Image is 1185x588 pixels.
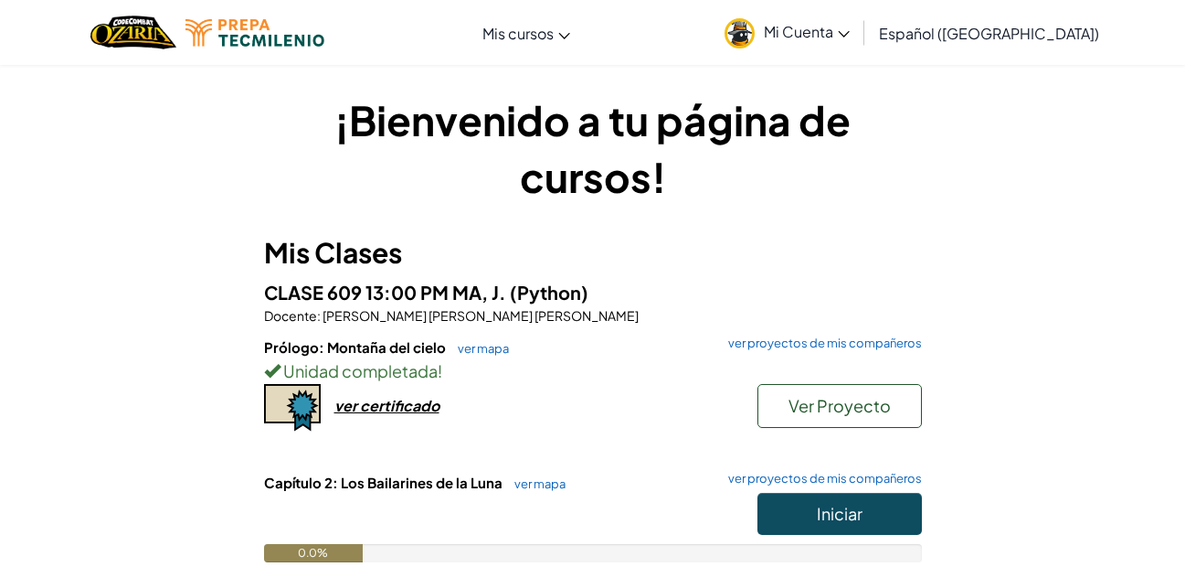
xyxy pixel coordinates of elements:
a: ver certificado [264,396,439,415]
a: ver mapa [449,341,509,356]
button: Ver Proyecto [757,384,922,428]
a: Ozaria by CodeCombat logo [90,14,175,51]
h3: Mis Clases [264,232,922,273]
a: Mi Cuenta [715,4,859,61]
img: Tecmilenio logo [185,19,324,47]
a: ver proyectos de mis compañeros [719,473,922,485]
div: 0.0% [264,544,363,562]
span: Iniciar [817,503,862,524]
span: Prólogo: Montaña del cielo [264,338,449,356]
a: ver mapa [505,476,566,491]
span: Mis cursos [482,24,554,43]
span: : [317,307,321,324]
span: Español ([GEOGRAPHIC_DATA]) [879,24,1099,43]
button: Iniciar [757,493,922,535]
a: Español ([GEOGRAPHIC_DATA]) [870,8,1108,58]
span: Mi Cuenta [764,22,850,41]
span: Capítulo 2: Los Bailarines de la Luna [264,474,505,491]
span: Ver Proyecto [788,395,891,416]
h1: ¡Bienvenido a tu página de cursos! [264,91,922,205]
span: Docente [264,307,317,324]
span: CLASE 609 13:00 PM MA, J. [264,281,510,304]
img: avatar [725,18,755,48]
span: ! [438,360,442,381]
a: Mis cursos [473,8,579,58]
div: ver certificado [334,396,439,415]
span: (Python) [510,281,588,304]
img: Home [90,14,175,51]
span: Unidad completada [280,360,438,381]
span: [PERSON_NAME] [PERSON_NAME] [PERSON_NAME] [321,307,639,324]
img: certificate-icon.png [264,384,321,432]
a: ver proyectos de mis compañeros [719,337,922,349]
